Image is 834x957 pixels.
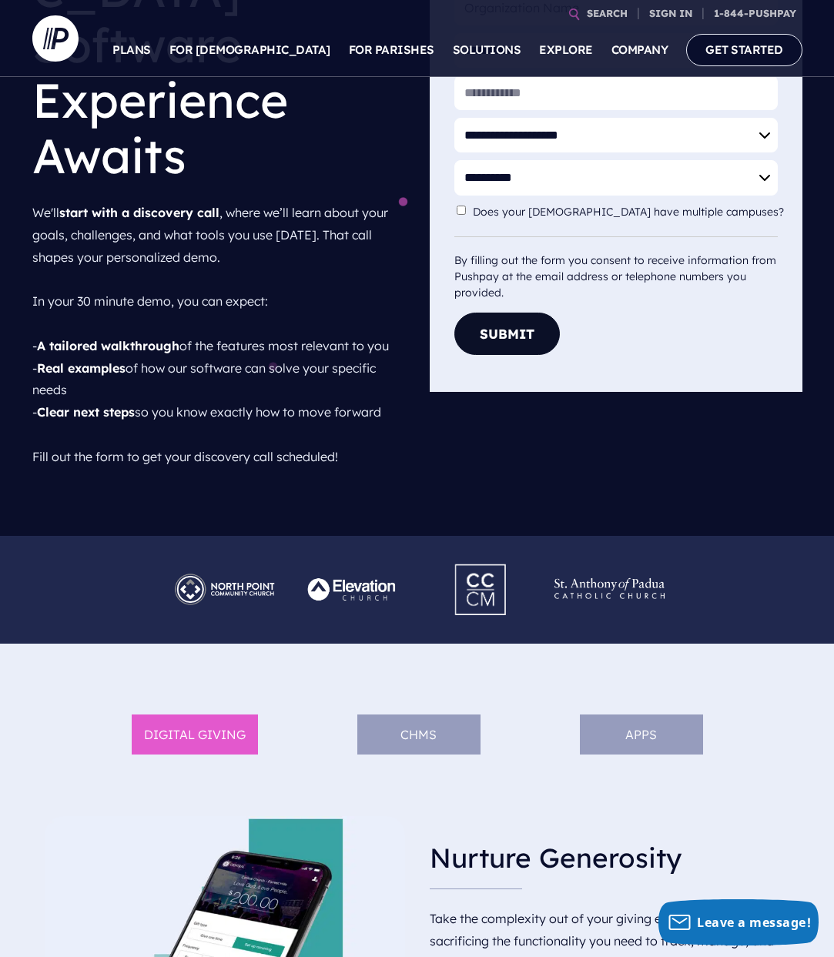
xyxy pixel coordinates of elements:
[37,404,135,420] strong: Clear next steps
[37,360,126,376] strong: Real examples
[686,34,802,65] a: GET STARTED
[32,196,405,474] p: We'll , where we’ll learn about your goals, challenges, and what tools you use [DATE]. That call ...
[37,338,179,353] strong: A tailored walkthrough
[539,23,593,77] a: EXPLORE
[132,714,258,755] li: DIGITAL GIVING
[473,206,792,219] label: Does your [DEMOGRAPHIC_DATA] have multiple campuses?
[611,23,668,77] a: COMPANY
[169,23,330,77] a: FOR [DEMOGRAPHIC_DATA]
[545,567,674,582] picture: Pushpay_Logo__StAnthony
[357,714,481,755] li: ChMS
[160,567,289,582] picture: Pushpay_Logo__NorthPoint
[454,236,778,301] div: By filling out the form you consent to receive information from Pushpay at the email address or t...
[349,23,434,77] a: FOR PARISHES
[658,899,819,945] button: Leave a message!
[430,828,790,888] h3: Nurture Generosity
[697,914,811,931] span: Leave a message!
[289,567,417,582] picture: Pushpay_Logo__Elevation
[454,313,560,355] button: Submit
[580,714,703,755] li: APPS
[453,23,521,77] a: SOLUTIONS
[426,554,537,570] picture: Pushpay_Logo__CCM
[112,23,151,77] a: PLANS
[59,205,219,220] strong: start with a discovery call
